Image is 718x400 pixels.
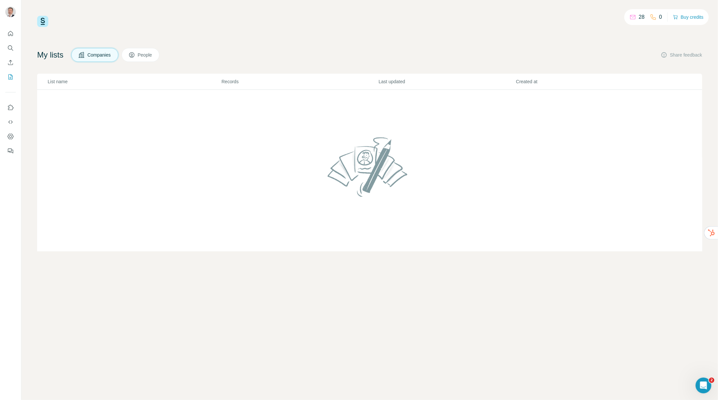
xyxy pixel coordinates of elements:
[37,16,48,27] img: Surfe Logo
[5,42,16,54] button: Search
[5,71,16,83] button: My lists
[221,78,378,85] p: Records
[5,102,16,113] button: Use Surfe on LinkedIn
[696,378,711,393] iframe: Intercom live chat
[5,28,16,39] button: Quick start
[661,52,702,58] button: Share feedback
[379,78,515,85] p: Last updated
[673,12,704,22] button: Buy credits
[5,145,16,157] button: Feedback
[659,13,662,21] p: 0
[87,52,111,58] span: Companies
[325,132,414,202] img: No lists found
[516,78,653,85] p: Created at
[37,50,63,60] h4: My lists
[5,57,16,68] button: Enrich CSV
[5,7,16,17] img: Avatar
[48,78,221,85] p: List name
[709,378,714,383] span: 2
[138,52,153,58] span: People
[639,13,645,21] p: 28
[5,116,16,128] button: Use Surfe API
[5,131,16,142] button: Dashboard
